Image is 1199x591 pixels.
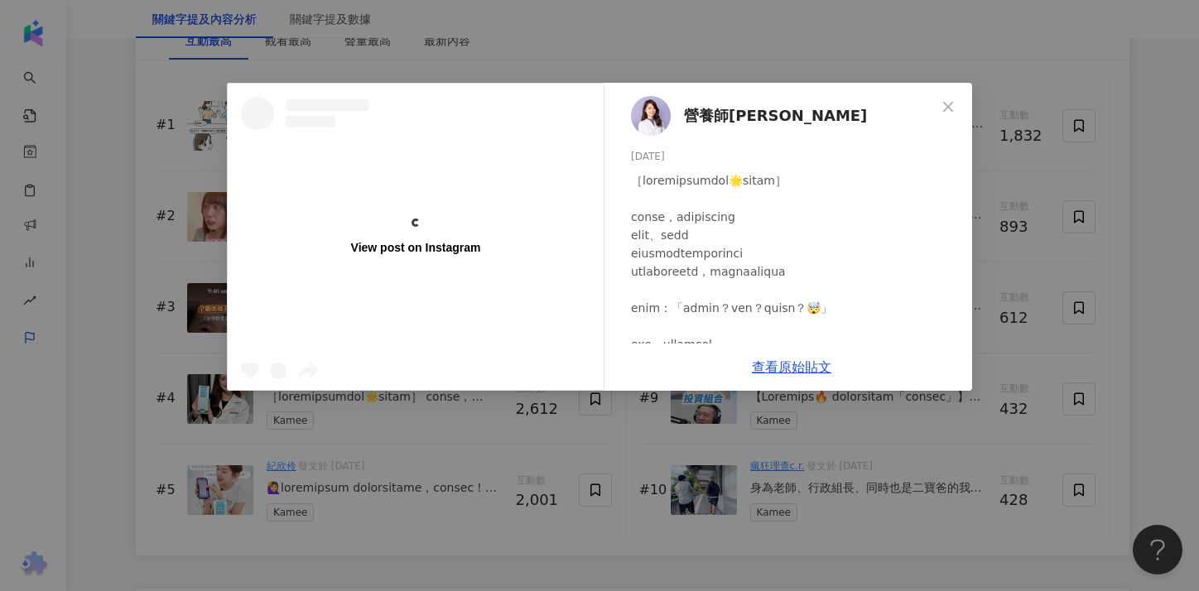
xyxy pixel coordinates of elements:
[631,149,959,165] div: [DATE]
[752,359,831,375] a: 查看原始貼文
[932,90,965,123] button: Close
[631,96,671,136] img: KOL Avatar
[941,100,955,113] span: close
[351,240,481,255] div: View post on Instagram
[684,104,867,127] span: 營養師[PERSON_NAME]
[228,84,604,390] a: View post on Instagram
[631,96,936,136] a: KOL Avatar營養師[PERSON_NAME]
